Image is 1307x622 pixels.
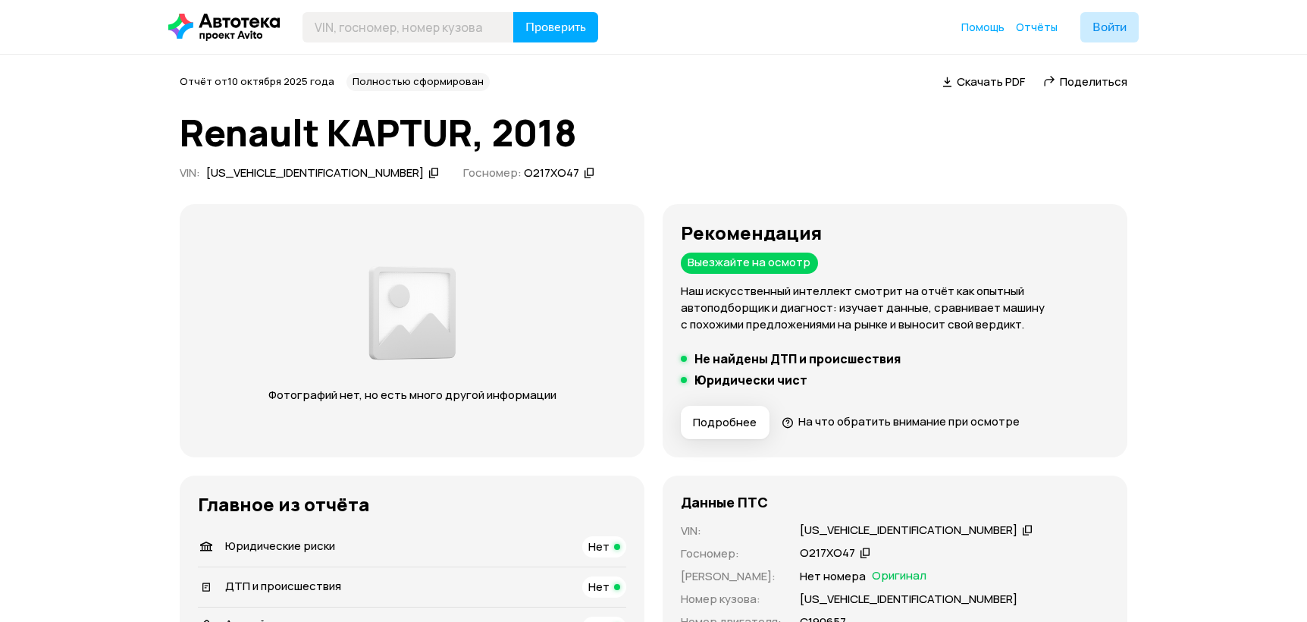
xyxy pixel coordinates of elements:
h4: Данные ПТС [681,494,768,510]
span: Поделиться [1060,74,1127,90]
h5: Юридически чист [694,372,807,388]
span: Войти [1092,21,1127,33]
button: Войти [1080,12,1139,42]
span: Оригинал [872,568,926,585]
span: Отчёты [1016,20,1058,34]
div: [US_VEHICLE_IDENTIFICATION_NUMBER] [800,523,1017,539]
span: Помощь [961,20,1005,34]
p: Госномер : [681,545,782,562]
div: [US_VEHICLE_IDENTIFICATION_NUMBER] [206,165,424,181]
span: Нет [588,539,610,554]
a: На что обратить внимание при осмотре [782,413,1020,429]
span: Нет [588,579,610,595]
span: VIN : [180,165,200,181]
img: 2a3f492e8892fc00.png [365,258,460,369]
div: Выезжайте на осмотр [681,253,818,274]
a: Помощь [961,20,1005,35]
button: Проверить [513,12,598,42]
p: Наш искусственный интеллект смотрит на отчёт как опытный автоподборщик и диагност: изучает данные... [681,283,1109,333]
h5: Не найдены ДТП и происшествия [694,351,901,366]
div: О217ХО47 [524,165,579,181]
p: [PERSON_NAME] : [681,568,782,585]
h3: Рекомендация [681,222,1109,243]
p: Номер кузова : [681,591,782,608]
input: VIN, госномер, номер кузова [302,12,514,42]
span: Госномер: [463,165,522,181]
button: Подробнее [681,406,769,439]
p: VIN : [681,523,782,539]
div: О217ХО47 [800,545,855,561]
a: Поделиться [1043,74,1127,90]
p: [US_VEHICLE_IDENTIFICATION_NUMBER] [800,591,1017,608]
p: Фотографий нет, но есть много другой информации [253,387,571,404]
span: Юридические риски [225,538,335,554]
span: Скачать PDF [957,74,1025,90]
h1: Renault KAPTUR, 2018 [180,112,1127,153]
h3: Главное из отчёта [198,494,626,515]
span: ДТП и происшествия [225,578,341,594]
p: Нет номера [800,568,866,585]
a: Скачать PDF [942,74,1025,90]
span: На что обратить внимание при осмотре [798,413,1020,429]
div: Полностью сформирован [346,73,490,91]
a: Отчёты [1016,20,1058,35]
span: Проверить [525,21,586,33]
span: Подробнее [693,415,757,430]
span: Отчёт от 10 октября 2025 года [180,74,334,88]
